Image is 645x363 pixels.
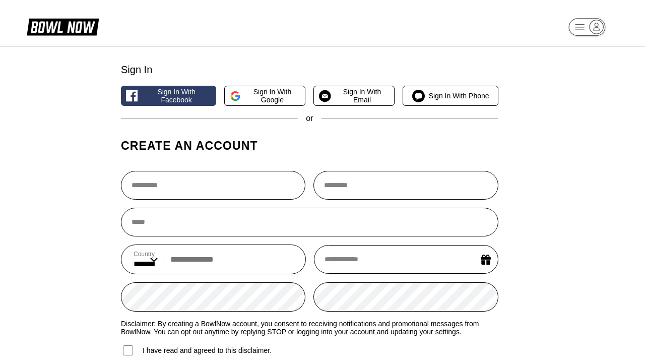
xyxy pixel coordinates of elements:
[142,88,211,104] span: Sign in with Facebook
[121,114,498,123] div: or
[121,139,498,153] h1: Create an account
[121,320,498,336] label: Disclaimer: By creating a BowlNow account, you consent to receiving notifications and promotional...
[121,64,498,76] div: Sign In
[335,88,390,104] span: Sign in with Email
[134,251,158,258] label: Country
[224,86,305,106] button: Sign in with Google
[403,86,498,106] button: Sign in with Phone
[121,86,216,106] button: Sign in with Facebook
[123,345,133,355] input: I have read and agreed to this disclaimer.
[313,86,395,106] button: Sign in with Email
[121,344,272,357] label: I have read and agreed to this disclaimer.
[429,92,489,100] span: Sign in with Phone
[245,88,300,104] span: Sign in with Google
